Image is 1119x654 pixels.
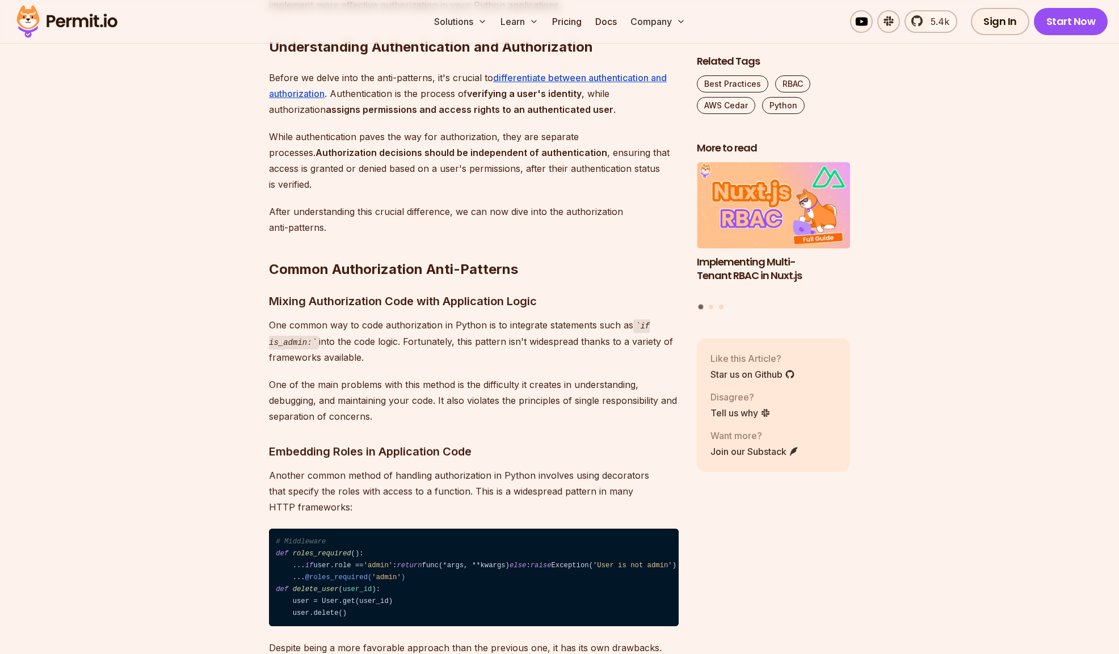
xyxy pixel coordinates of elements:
[697,75,768,92] a: Best Practices
[697,162,850,248] img: Implementing Multi-Tenant RBAC in Nuxt.js
[269,377,679,424] p: One of the main problems with this method is the difficulty it creates in understanding, debuggin...
[467,88,582,99] strong: verifying a user's identity
[430,10,491,33] button: Solutions
[709,304,713,309] button: Go to slide 2
[697,54,850,69] h2: Related Tags
[269,204,679,235] p: After understanding this crucial difference, we can now dive into the authorization anti-patterns.
[626,10,690,33] button: Company
[710,351,795,365] p: Like this Article?
[269,292,679,310] h3: Mixing Authorization Code with Application Logic
[548,10,586,33] a: Pricing
[697,162,850,297] a: Implementing Multi-Tenant RBAC in Nuxt.jsImplementing Multi-Tenant RBAC in Nuxt.js
[699,304,704,309] button: Go to slide 1
[397,562,422,569] span: return
[697,162,850,311] div: Posts
[276,550,288,558] span: def
[924,15,949,28] span: 5.4k
[710,390,771,403] p: Disagree?
[293,550,351,558] span: roles_required
[269,215,679,279] h2: Common Authorization Anti-Patterns
[305,573,405,581] span: @roles_required( )
[11,2,123,41] img: Permit logo
[719,304,723,309] button: Go to slide 3
[710,406,771,419] a: Tell us why
[269,317,679,365] p: One common way to code authorization in Python is to integrate statements such as into the code l...
[496,10,543,33] button: Learn
[293,585,339,593] span: delete_user
[593,562,672,569] span: 'User is not admin'
[531,562,552,569] span: raise
[971,8,1029,35] a: Sign In
[697,141,850,155] h2: More to read
[315,147,607,158] strong: Authorization decisions should be independent of authentication
[269,70,679,117] p: Before we delve into the anti-patterns, it's crucial to . Authentication is the process of , whil...
[697,97,755,114] a: AWS Cedar
[697,162,850,297] li: 1 of 3
[269,529,679,626] code: (): ... user.role == : func(*args, **kwargs) : Exception( ) ... ( ): user = User.get(user_id) use...
[775,75,810,92] a: RBAC
[1034,8,1108,35] a: Start Now
[762,97,805,114] a: Python
[364,562,393,569] span: 'admin'
[269,129,679,192] p: While authentication paves the way for authorization, they are separate processes. , ensuring tha...
[269,467,679,515] p: Another common method of handling authorization in Python involves using decorators that specify ...
[510,562,526,569] span: else
[343,585,372,593] span: user_id
[591,10,621,33] a: Docs
[269,442,679,461] h3: Embedding Roles in Application Code
[710,367,795,381] a: Star us on Github
[276,585,288,593] span: def
[372,573,401,581] span: 'admin'
[710,428,799,442] p: Want more?
[276,538,326,546] span: # Middleware
[305,562,314,569] span: if
[905,10,957,33] a: 5.4k
[710,444,799,458] a: Join our Substack
[697,255,850,283] h3: Implementing Multi-Tenant RBAC in Nuxt.js
[326,104,613,115] strong: assigns permissions and access rights to an authenticated user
